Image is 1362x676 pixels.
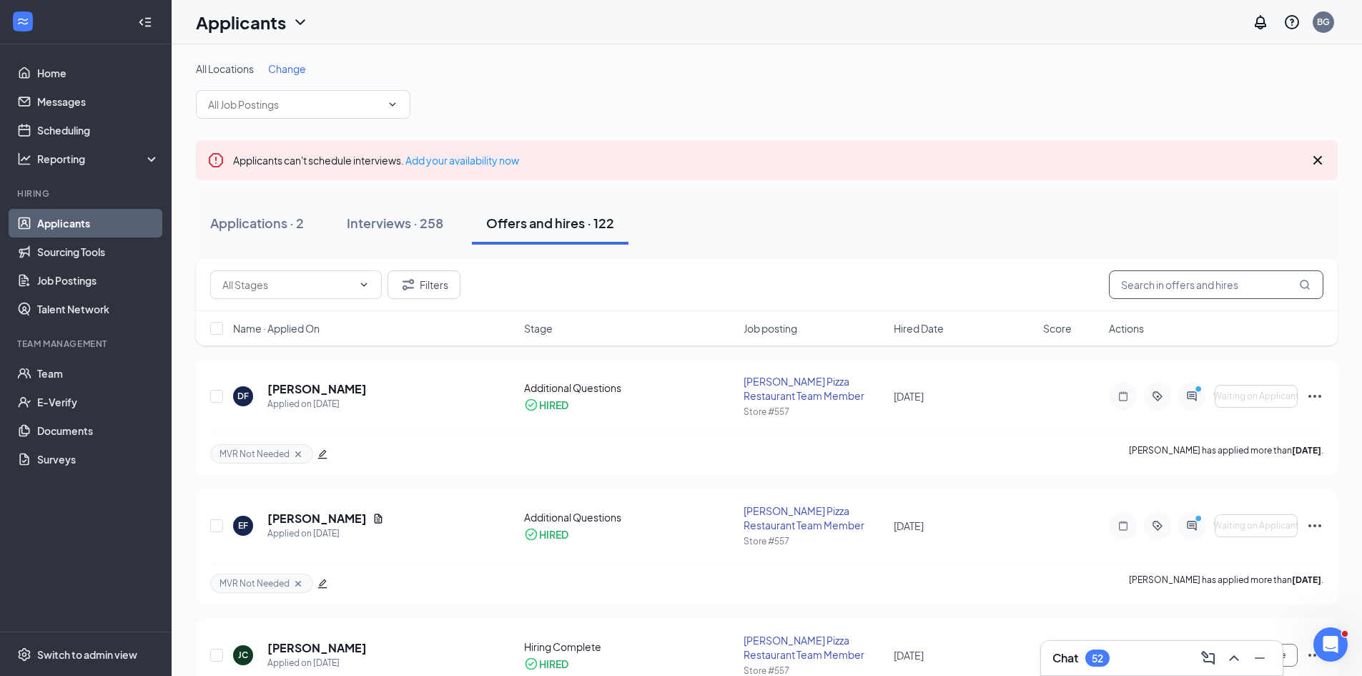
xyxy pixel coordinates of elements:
[1109,270,1323,299] input: Search in offers and hires
[1109,321,1144,335] span: Actions
[539,657,568,671] div: HIRED
[37,359,159,388] a: Team
[1215,514,1298,537] button: Waiting on Applicant
[292,578,304,589] svg: Cross
[1306,517,1323,534] svg: Ellipses
[388,270,460,299] button: Filter Filters
[1213,521,1299,531] span: Waiting on Applicant
[37,209,159,237] a: Applicants
[37,445,159,474] a: Surveys
[208,97,381,112] input: All Job Postings
[267,381,367,397] h5: [PERSON_NAME]
[233,321,320,335] span: Name · Applied On
[524,640,736,654] div: Hiring Complete
[894,649,924,662] span: [DATE]
[17,338,157,350] div: Team Management
[267,656,367,670] div: Applied on [DATE]
[17,187,157,200] div: Hiring
[196,62,254,75] span: All Locations
[1299,279,1311,290] svg: MagnifyingGlass
[238,519,248,532] div: EF
[524,398,538,412] svg: CheckmarkCircle
[37,59,159,87] a: Home
[1215,385,1298,408] button: Waiting on Applicant
[317,449,327,459] span: edit
[1197,647,1220,670] button: ComposeMessage
[267,640,367,656] h5: [PERSON_NAME]
[744,535,884,547] div: Store #557
[486,214,614,232] div: Offers and hires · 122
[1248,647,1271,670] button: Minimize
[744,321,797,335] span: Job posting
[222,277,352,293] input: All Stages
[210,214,304,232] div: Applications · 2
[37,116,159,144] a: Scheduling
[372,513,384,524] svg: Document
[405,154,519,167] a: Add your availability now
[268,62,306,75] span: Change
[1283,14,1301,31] svg: QuestionInfo
[1200,650,1217,667] svg: ComposeMessage
[196,10,286,34] h1: Applicants
[219,577,290,589] span: MVR Not Needed
[37,237,159,266] a: Sourcing Tools
[1213,391,1299,401] span: Waiting on Applicant
[16,14,30,29] svg: WorkstreamLogo
[1092,652,1103,665] div: 52
[238,649,248,661] div: JC
[37,647,137,662] div: Switch to admin view
[138,15,152,29] svg: Collapse
[1292,574,1321,585] b: [DATE]
[317,579,327,589] span: edit
[1313,627,1348,662] iframe: Intercom live chat
[37,266,159,295] a: Job Postings
[17,152,31,166] svg: Analysis
[524,657,538,671] svg: CheckmarkCircle
[524,321,553,335] span: Stage
[1129,574,1323,593] p: [PERSON_NAME] has applied more than .
[1292,445,1321,456] b: [DATE]
[894,321,944,335] span: Hired Date
[267,397,367,411] div: Applied on [DATE]
[219,448,290,460] span: MVR Not Needed
[1252,14,1269,31] svg: Notifications
[37,388,159,416] a: E-Verify
[37,152,160,166] div: Reporting
[524,381,736,395] div: Additional Questions
[524,527,538,542] svg: CheckmarkCircle
[894,390,924,403] span: [DATE]
[744,374,884,403] div: [PERSON_NAME] Pizza Restaurant Team Member
[237,390,249,402] div: DF
[1115,391,1132,402] svg: Note
[1192,514,1209,526] svg: PrimaryDot
[292,14,309,31] svg: ChevronDown
[1251,650,1268,667] svg: Minimize
[1129,444,1323,464] p: [PERSON_NAME] has applied more than .
[1183,520,1200,532] svg: ActiveChat
[1043,321,1072,335] span: Score
[1223,647,1245,670] button: ChevronUp
[387,99,398,110] svg: ChevronDown
[17,647,31,662] svg: Settings
[1225,650,1243,667] svg: ChevronUp
[1317,16,1330,28] div: BG
[267,511,367,526] h5: [PERSON_NAME]
[744,504,884,532] div: [PERSON_NAME] Pizza Restaurant Team Member
[1183,391,1200,402] svg: ActiveChat
[37,87,159,116] a: Messages
[1192,385,1209,396] svg: PrimaryDot
[347,214,443,232] div: Interviews · 258
[1309,152,1326,169] svg: Cross
[1149,520,1166,532] svg: ActiveTag
[1052,650,1078,666] h3: Chat
[524,510,736,524] div: Additional Questions
[1115,520,1132,532] svg: Note
[207,152,224,169] svg: Error
[233,154,519,167] span: Applicants can't schedule interviews.
[539,527,568,542] div: HIRED
[267,526,384,541] div: Applied on [DATE]
[1149,391,1166,402] svg: ActiveTag
[400,276,417,293] svg: Filter
[37,295,159,323] a: Talent Network
[292,449,304,460] svg: Cross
